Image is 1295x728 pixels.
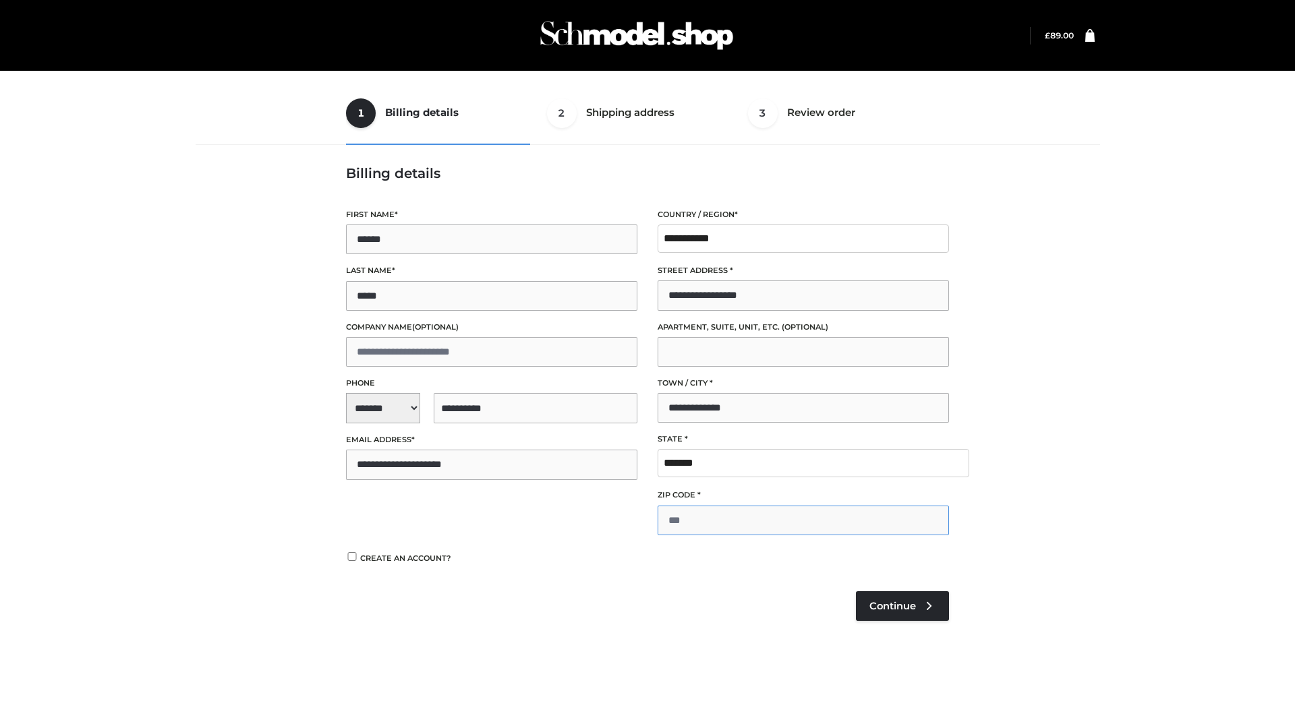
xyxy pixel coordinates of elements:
label: Street address [658,264,949,277]
a: £89.00 [1045,30,1074,40]
label: Phone [346,377,637,390]
label: Country / Region [658,208,949,221]
label: Apartment, suite, unit, etc. [658,321,949,334]
label: Town / City [658,377,949,390]
bdi: 89.00 [1045,30,1074,40]
span: (optional) [782,322,828,332]
h3: Billing details [346,165,949,181]
img: Schmodel Admin 964 [536,9,738,62]
label: State [658,433,949,446]
span: (optional) [412,322,459,332]
label: ZIP Code [658,489,949,502]
input: Create an account? [346,552,358,561]
label: Last name [346,264,637,277]
label: First name [346,208,637,221]
span: Continue [869,600,916,612]
a: Continue [856,591,949,621]
label: Email address [346,433,637,446]
span: Create an account? [360,553,451,563]
label: Company name [346,321,637,334]
span: £ [1045,30,1050,40]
